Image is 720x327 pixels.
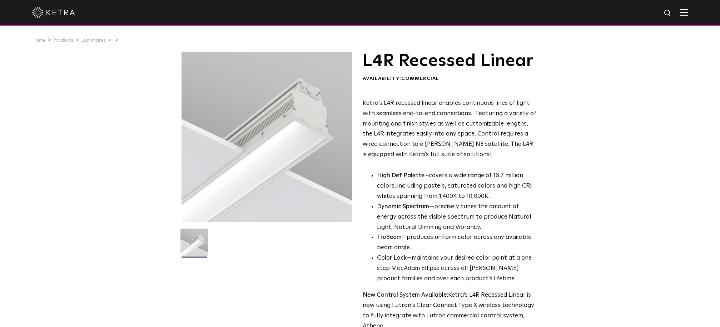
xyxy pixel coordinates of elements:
[53,38,74,43] a: Products
[32,7,75,18] img: ketra-logo-2019-white
[81,38,106,43] a: Luminaires
[363,75,537,82] div: Availability:
[363,52,537,70] h1: L4R Recessed Linear
[32,38,46,43] a: Home
[377,202,537,233] li: —precisely tunes the amount of energy across the visible spectrum to produce Natural Light, Natur...
[377,173,429,179] strong: High Def Palette -
[363,292,448,298] strong: New Control System Available:
[680,9,688,16] img: Hamburger%20Nav.svg
[377,255,407,261] strong: Color Lock
[401,76,439,81] span: Commercial
[377,233,537,253] li: —produces uniform color across any available beam angle.
[180,229,208,261] img: L4R-2021-Web-Square
[377,234,402,240] strong: TruBeam
[377,253,537,284] li: —maintains your desired color point at a one step MacAdam Ellipse across all [PERSON_NAME] produc...
[377,171,537,202] p: covers a wide range of 16.7 million colors, including pastels, saturated colors and high CRI whit...
[363,98,537,160] p: Ketra’s L4R recessed linear enables continuous lines of light with seamless end-to-end connection...
[664,9,672,18] img: search icon
[377,204,429,210] strong: Dynamic Spectrum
